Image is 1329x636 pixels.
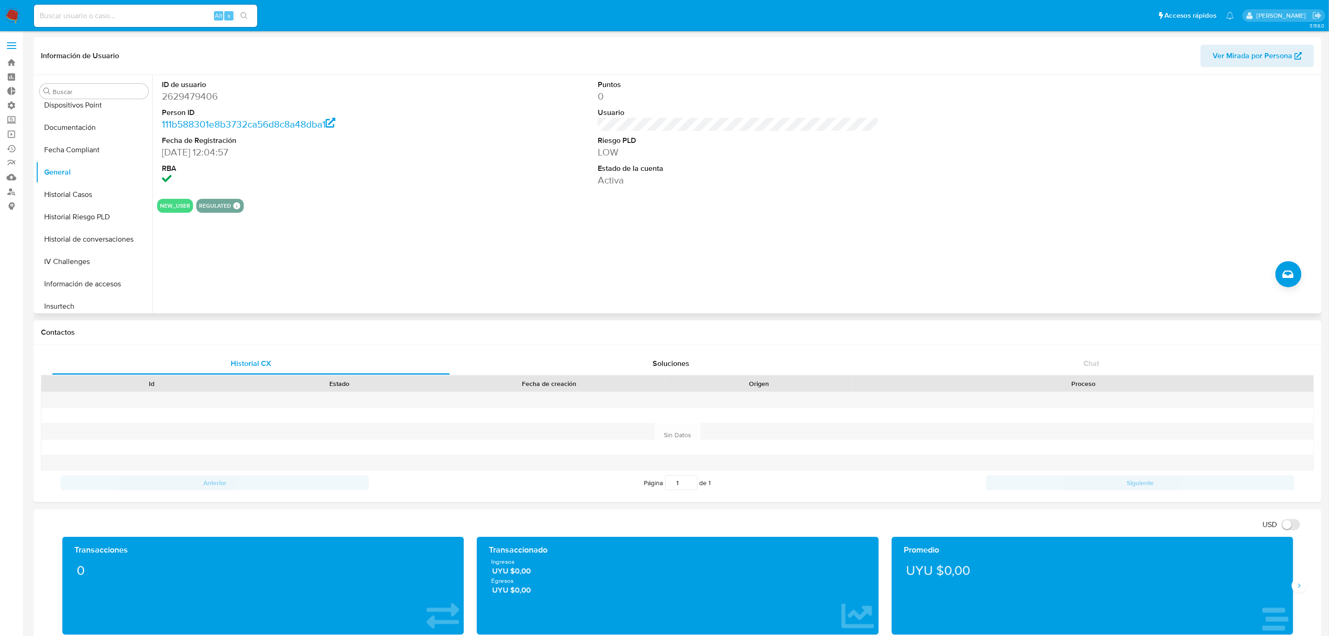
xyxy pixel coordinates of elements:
dt: Usuario [598,108,879,118]
button: Historial Riesgo PLD [36,206,152,228]
span: Alt [215,11,222,20]
span: s [227,11,230,20]
a: Salir [1312,11,1322,20]
p: agustin.duran@mercadolibre.com [1256,11,1309,20]
span: Chat [1083,358,1099,369]
dd: LOW [598,146,879,159]
button: Ver Mirada por Persona [1201,45,1314,67]
dt: Person ID [162,108,443,118]
input: Buscar usuario o caso... [34,10,257,22]
button: Historial de conversaciones [36,228,152,250]
dt: Estado de la cuenta [598,163,879,174]
button: General [36,161,152,183]
a: Notificaciones [1226,12,1234,20]
dd: 2629479406 [162,90,443,103]
a: 111b588301e8b3732ca56d8c8a48dba1 [162,117,335,131]
div: Origen [672,379,847,388]
button: IV Challenges [36,250,152,273]
div: Id [64,379,239,388]
span: 1 [709,478,711,487]
dt: ID de usuario [162,80,443,90]
dt: Puntos [598,80,879,90]
dd: [DATE] 12:04:57 [162,146,443,159]
button: Información de accesos [36,273,152,295]
button: Fecha Compliant [36,139,152,161]
h1: Información de Usuario [41,51,119,61]
div: Fecha de creación [440,379,659,388]
div: Estado [252,379,427,388]
button: Buscar [43,88,51,95]
div: Proceso [860,379,1307,388]
h1: Contactos [41,328,1314,337]
button: Dispositivos Point [36,94,152,116]
button: Anterior [60,475,369,490]
button: Siguiente [986,475,1295,490]
span: Historial CX [231,358,271,369]
button: Insurtech [36,295,152,318]
dd: Activa [598,174,879,187]
span: Soluciones [653,358,689,369]
span: Ver Mirada por Persona [1213,45,1292,67]
span: Accesos rápidos [1165,11,1217,20]
dt: Riesgo PLD [598,135,879,146]
dt: RBA [162,163,443,174]
button: search-icon [234,9,254,22]
dd: 0 [598,90,879,103]
button: Documentación [36,116,152,139]
dt: Fecha de Registración [162,135,443,146]
span: Página de [644,475,711,490]
input: Buscar [53,88,145,96]
button: Historial Casos [36,183,152,206]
